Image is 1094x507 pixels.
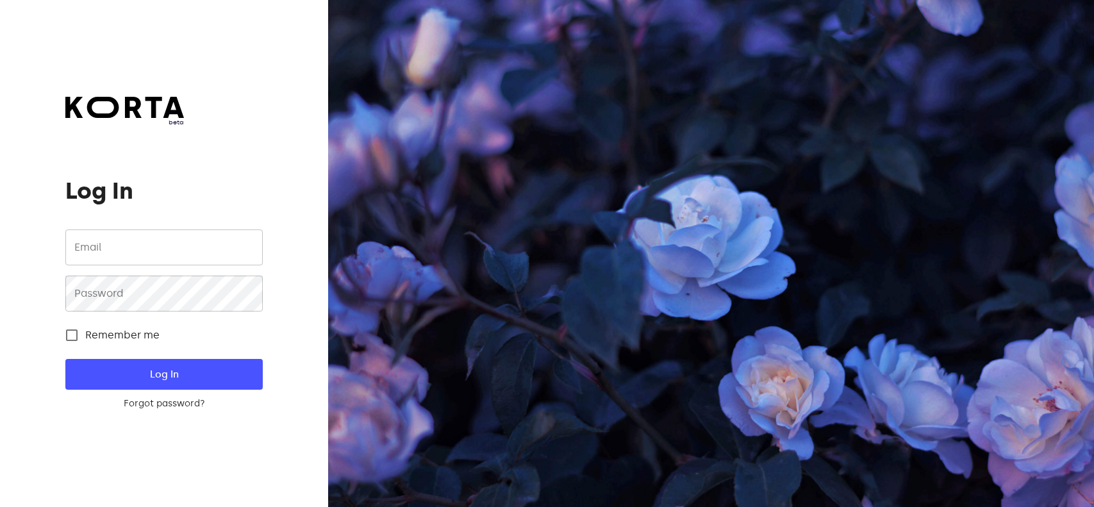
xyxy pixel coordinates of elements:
[65,397,262,410] a: Forgot password?
[65,359,262,390] button: Log In
[85,328,160,343] span: Remember me
[65,97,184,127] a: beta
[65,118,184,127] span: beta
[86,366,242,383] span: Log In
[65,178,262,204] h1: Log In
[65,97,184,118] img: Korta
